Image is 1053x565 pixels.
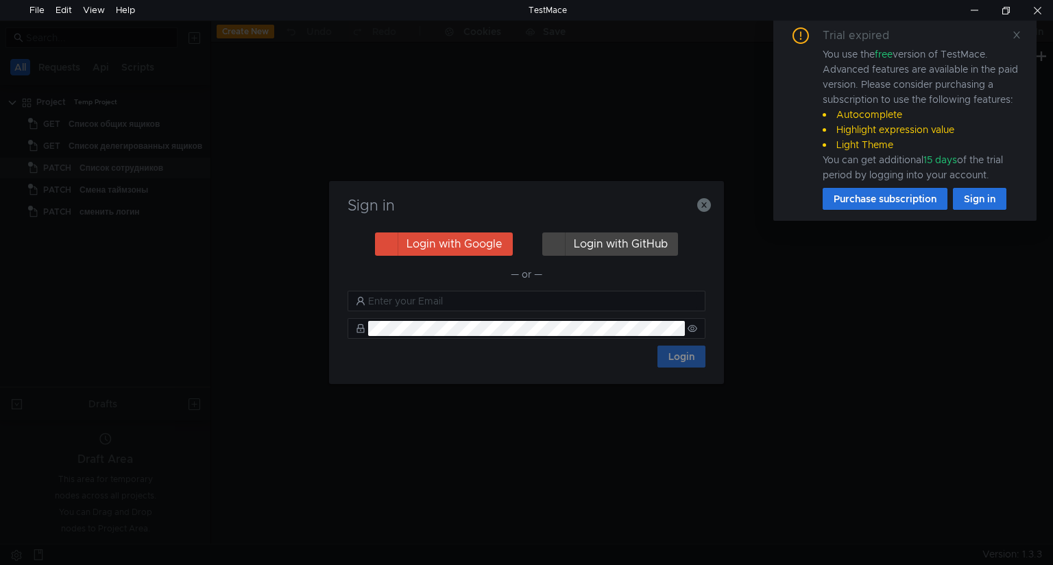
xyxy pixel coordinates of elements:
button: Login with Google [375,232,513,256]
button: Sign in [953,188,1006,210]
li: Highlight expression value [823,122,1020,137]
li: Autocomplete [823,107,1020,122]
div: Trial expired [823,27,906,44]
span: 15 days [923,154,957,166]
div: — or — [348,266,705,282]
button: Purchase subscription [823,188,947,210]
h3: Sign in [346,197,707,214]
div: You use the version of TestMace. Advanced features are available in the paid version. Please cons... [823,47,1020,182]
input: Enter your Email [368,293,697,309]
span: free [875,48,893,60]
div: You can get additional of the trial period by logging into your account. [823,152,1020,182]
button: Login with GitHub [542,232,678,256]
li: Light Theme [823,137,1020,152]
